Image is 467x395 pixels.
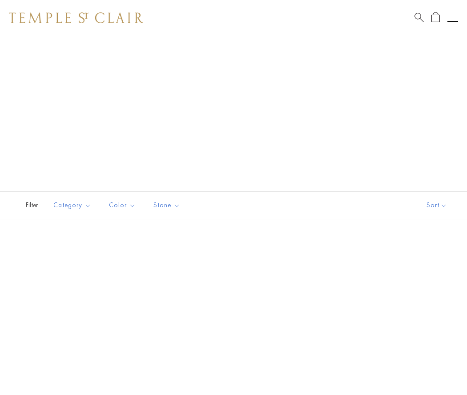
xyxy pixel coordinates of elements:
[9,12,143,23] img: Temple St. Clair
[415,12,424,23] a: Search
[49,200,98,211] span: Category
[149,200,187,211] span: Stone
[105,200,142,211] span: Color
[407,192,467,219] button: Show sort by
[102,195,142,215] button: Color
[431,12,440,23] a: Open Shopping Bag
[147,195,187,215] button: Stone
[447,12,458,23] button: Open navigation
[47,195,98,215] button: Category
